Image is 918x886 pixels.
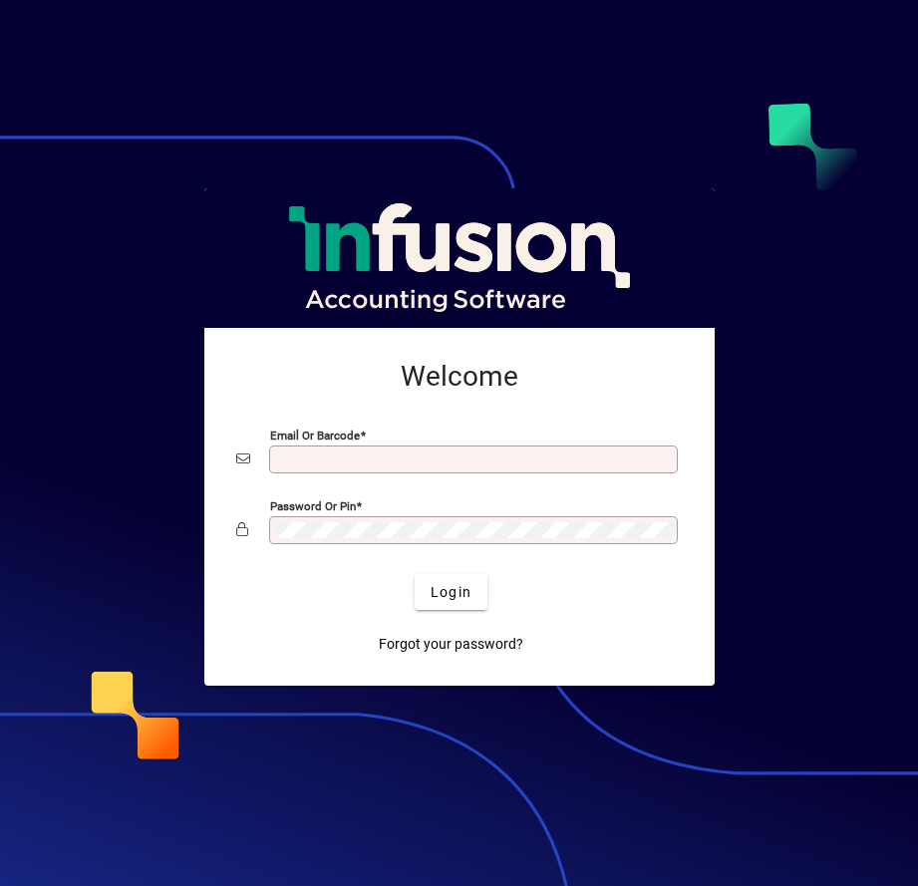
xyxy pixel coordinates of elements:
span: Login [431,582,471,603]
span: Forgot your password? [379,634,523,655]
button: Login [415,574,487,610]
h2: Welcome [236,360,683,394]
mat-label: Password or Pin [270,499,356,513]
mat-label: Email or Barcode [270,429,360,443]
a: Forgot your password? [371,626,531,662]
